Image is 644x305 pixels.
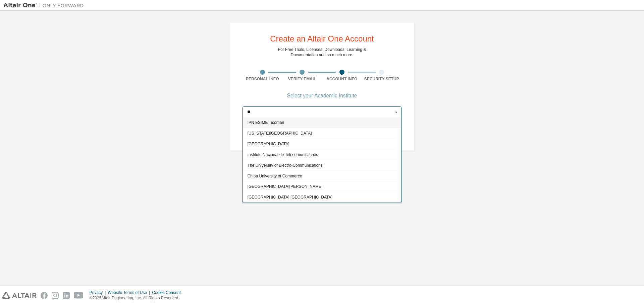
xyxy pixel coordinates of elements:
[152,290,184,295] div: Cookie Consent
[108,290,152,295] div: Website Terms of Use
[362,76,402,82] div: Security Setup
[248,174,397,178] span: Chiba University of Commerce
[90,290,108,295] div: Privacy
[248,142,397,146] span: [GEOGRAPHIC_DATA]
[248,185,397,189] span: [GEOGRAPHIC_DATA][PERSON_NAME]
[322,76,362,82] div: Account Info
[278,47,366,58] div: For Free Trials, Licenses, Downloads, Learning & Documentation and so much more.
[3,2,87,9] img: Altair One
[243,76,282,82] div: Personal Info
[74,292,84,299] img: youtube.svg
[248,121,397,125] span: IPN ESIME Ticoman
[90,295,185,301] p: © 2025 Altair Engineering, Inc. All Rights Reserved.
[41,292,48,299] img: facebook.svg
[248,153,397,157] span: Instituto Nacional de Telecomunicações
[287,94,357,98] div: Select your Academic Institute
[248,195,397,199] span: [GEOGRAPHIC_DATA] [GEOGRAPHIC_DATA]
[248,163,397,167] span: The University of Electro-Communications
[248,131,397,135] span: [US_STATE][GEOGRAPHIC_DATA]
[282,76,322,82] div: Verify Email
[52,292,59,299] img: instagram.svg
[2,292,37,299] img: altair_logo.svg
[63,292,70,299] img: linkedin.svg
[270,35,374,43] div: Create an Altair One Account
